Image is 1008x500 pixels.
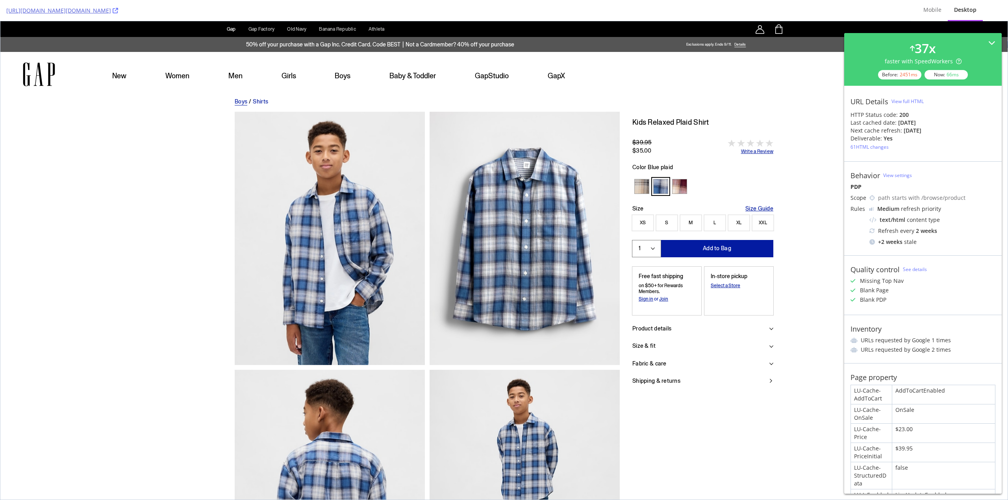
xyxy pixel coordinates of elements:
div: stale [869,238,995,246]
div: + 2 weeks [878,238,902,246]
strong: 200 [899,111,909,118]
div: Mobile [923,6,941,14]
div: faster with SpeedWorkers [885,57,962,65]
div: HTTP Status code: [850,111,995,119]
div: URL Details [850,97,888,106]
div: Scope [850,194,866,202]
div: AddToCartEnabled [892,385,995,404]
a: View settings [883,172,912,179]
div: 2 weeks [916,227,937,235]
button: View full HTML [891,95,924,108]
div: Behavior [850,171,880,180]
div: [DATE] [904,127,921,135]
div: content type [869,216,995,224]
div: [DATE] [898,119,916,127]
div: Now: [925,70,968,79]
div: Rules [850,205,866,213]
div: false [892,462,995,489]
div: Refresh every [869,227,995,235]
div: Deliverable: [850,135,882,142]
div: OnSale [892,404,995,423]
li: URLs requested by Google 1 times [850,336,995,344]
div: Missing Top Nav [860,277,904,285]
button: Add to Bag [660,219,773,236]
button: Details [734,20,746,26]
div: Inventory [850,325,882,333]
a: See details [903,266,927,273]
div: $39.95 [892,443,995,462]
div: LU-Cache-Price [851,424,892,443]
div: PDP [850,183,995,191]
div: 37 x [915,39,936,57]
span: Add to Bag [702,224,731,231]
div: LU-Cache-AddToCart [851,385,892,404]
div: 2451 ms [900,71,917,78]
div: Last cached date: [850,119,897,127]
div: Blank Page [860,286,889,294]
div: path starts with /browse/product [878,194,995,202]
div: $23.00 [892,424,995,443]
div: Quality control [850,265,900,274]
button: Exclusions apply. Ends 9/11. [686,20,732,26]
div: Medium [877,205,899,213]
div: Desktop [954,6,976,14]
div: View full HTML [891,98,924,105]
div: Next cache refresh: [850,127,902,135]
div: Blank PDP [860,296,886,304]
div: Page property [850,373,897,382]
a: [URL][DOMAIN_NAME][DOMAIN_NAME] [6,7,118,15]
div: LU-Cache-StructuredData [851,462,892,489]
div: 66 ms [947,71,959,78]
div: refresh priority [877,205,941,213]
div: Yes [884,135,893,142]
div: LU-Cache-PriceInitial [851,443,892,462]
div: LU-Cache-OnSale [851,404,892,423]
div: 61 HTML changes [850,144,889,150]
button: 61HTML changes [850,142,889,152]
li: URLs requested by Google 2 times [850,346,995,354]
div: Before: [878,70,921,79]
img: j32suk7ufU7viAAAAAElFTkSuQmCC [869,207,874,211]
div: text/html [880,216,905,224]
